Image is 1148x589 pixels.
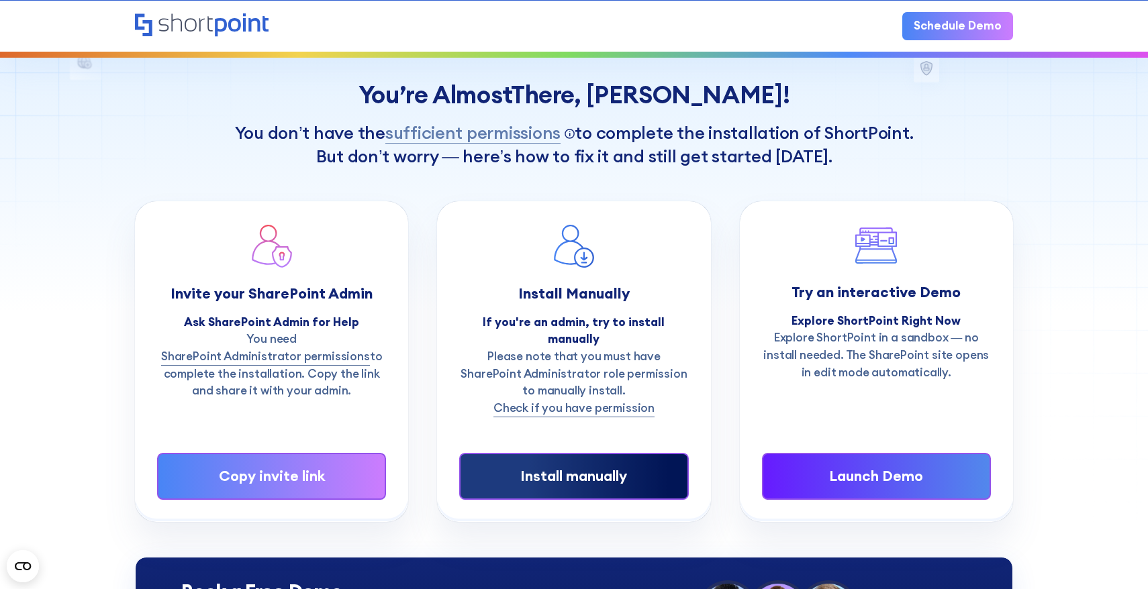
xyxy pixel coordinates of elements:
[493,400,655,417] a: Check if you have permission
[135,13,269,38] a: Home
[914,17,1002,35] div: Schedule Demo
[786,466,967,487] div: Launch Demo
[135,120,1013,166] h1: You don’t have the to complete the installation of ShortPoint. But don’t worry — here’s how to fi...
[792,283,961,301] strong: Try an interactive Demo
[171,284,373,303] strong: Invite your SharePoint Admin
[181,466,362,487] div: Copy invite link
[161,348,370,366] a: SharePoint Administrator permissions
[385,120,561,146] span: sufficient permissions
[483,315,665,347] strong: If you're an admin, try to install manually
[157,453,386,500] a: Copy invite link
[762,453,991,500] a: Launch Demo
[518,284,630,303] strong: Install Manually
[762,329,991,381] p: Explore ShortPoint in a sandbox — no install needed. The SharePoint site opens in edit mode autom...
[1081,525,1148,589] iframe: Chat Widget
[184,315,359,329] strong: Ask SharePoint Admin for Help
[511,79,783,110] span: There, [PERSON_NAME]
[157,331,386,400] p: You need to complete the installation. Copy the link and share it with your admin.
[902,12,1013,41] a: Schedule Demo
[459,348,688,417] p: Please note that you must have SharePoint Administrator role permission to manually install.
[483,466,664,487] div: Install manually
[7,550,39,582] button: Open CMP widget
[135,81,1013,109] div: You’re Almost !
[792,313,961,328] strong: Explore ShortPoint Right Now
[459,453,688,500] a: Install manually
